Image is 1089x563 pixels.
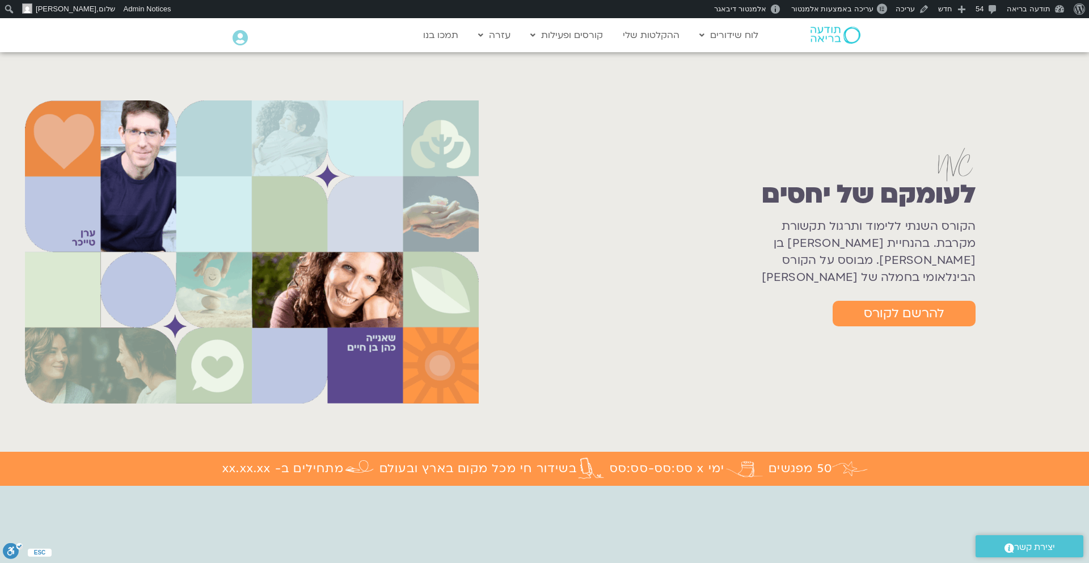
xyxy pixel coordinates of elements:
[379,460,577,477] h1: בשידור חי מכל מקום בארץ ובעולם
[833,301,976,326] a: להרשם לקורס
[617,24,685,46] a: ההקלטות שלי
[759,218,976,286] h1: הקורס השנתי ללימוד ותרגול תקשורת מקרבת. בהנחיית [PERSON_NAME] בן [PERSON_NAME]. מבוסס על הקורס הב...
[769,460,832,477] h1: 50 מפגשים
[222,460,344,477] h1: מתחילים ב- xx.xx.xx
[525,24,609,46] a: קורסים ופעילות
[472,24,516,46] a: עזרה
[1014,540,1055,555] span: יצירת קשר
[791,5,873,13] span: עריכה באמצעות אלמנטור
[976,535,1083,557] a: יצירת קשר
[864,306,944,321] span: להרשם לקורס
[36,5,96,13] span: [PERSON_NAME]
[811,27,860,44] img: תודעה בריאה
[610,460,724,477] h1: ימי x סס:סס-סס:סס
[762,180,976,209] h1: לעומקם של יחסים
[417,24,464,46] a: תמכו בנו
[694,24,764,46] a: לוח שידורים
